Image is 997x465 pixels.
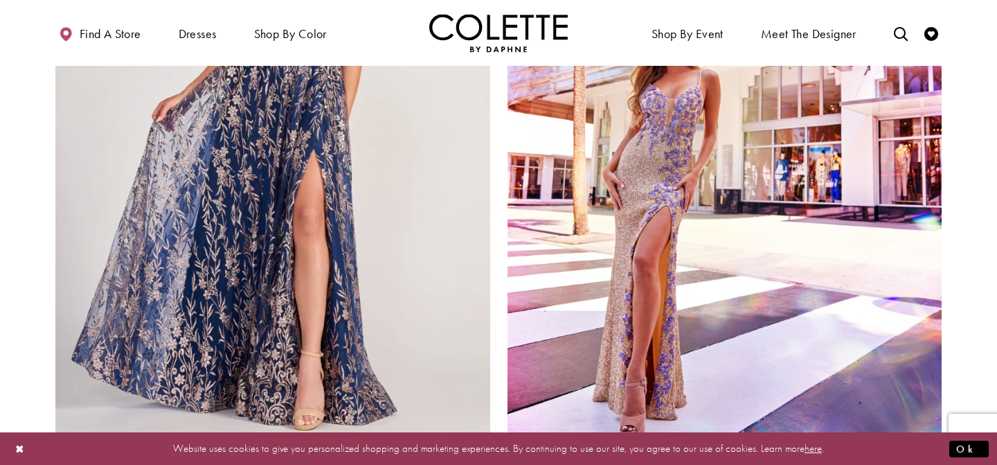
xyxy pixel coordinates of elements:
[652,27,724,41] span: Shop By Event
[890,14,911,52] a: Toggle search
[251,14,330,52] span: Shop by color
[949,440,989,457] button: Submit Dialog
[429,14,568,52] img: Colette by Daphne
[429,14,568,52] a: Visit Home Page
[921,14,942,52] a: Check Wishlist
[55,14,144,52] a: Find a store
[648,14,727,52] span: Shop By Event
[175,14,220,52] span: Dresses
[805,441,822,455] a: here
[179,27,217,41] span: Dresses
[761,27,856,41] span: Meet the designer
[80,27,141,41] span: Find a store
[757,14,860,52] a: Meet the designer
[100,439,897,458] p: Website uses cookies to give you personalized shopping and marketing experiences. By continuing t...
[254,27,327,41] span: Shop by color
[8,437,32,461] button: Close Dialog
